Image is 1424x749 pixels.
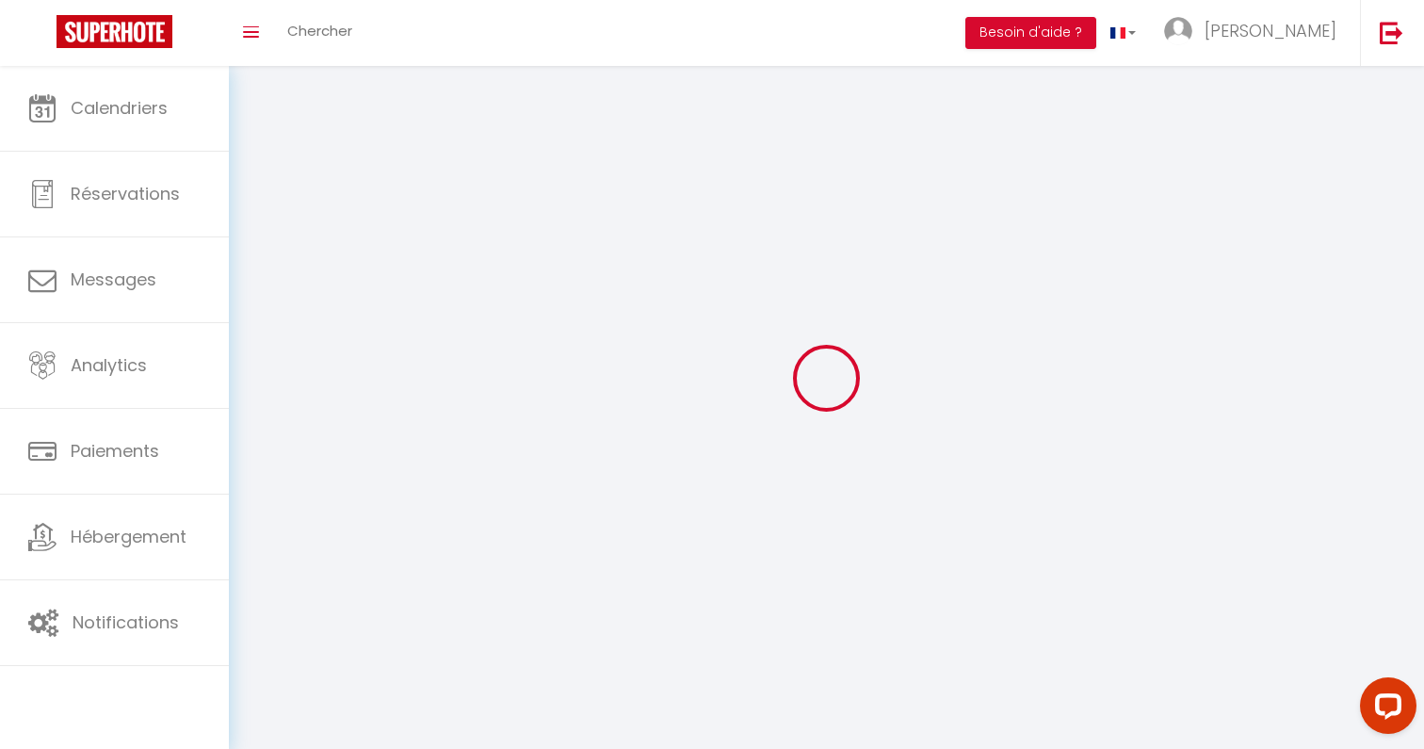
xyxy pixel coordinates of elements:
[71,96,168,120] span: Calendriers
[71,268,156,291] span: Messages
[1205,19,1336,42] span: [PERSON_NAME]
[1345,670,1424,749] iframe: LiveChat chat widget
[57,15,172,48] img: Super Booking
[71,439,159,463] span: Paiements
[71,353,147,377] span: Analytics
[71,525,186,548] span: Hébergement
[965,17,1096,49] button: Besoin d'aide ?
[1164,17,1192,45] img: ...
[71,182,180,205] span: Réservations
[73,611,179,634] span: Notifications
[1380,21,1403,44] img: logout
[287,21,352,41] span: Chercher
